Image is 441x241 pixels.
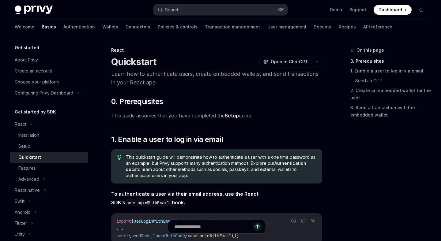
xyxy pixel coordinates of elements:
[350,86,431,103] a: 2. Create an embedded wallet for the user
[10,174,88,185] button: Advanced
[15,89,73,97] div: Configuring Privy Dashboard
[18,143,30,150] div: Setup
[15,231,25,238] div: Unity
[259,57,312,67] button: Open in ChatGPT
[349,7,366,13] a: Support
[10,87,88,98] button: Configuring Privy Dashboard
[63,20,95,34] a: Authentication
[10,141,88,152] a: Setup
[15,78,59,86] div: Choose your platform
[10,196,88,207] button: Swift
[15,120,26,128] div: React
[15,6,53,14] img: dark logo
[356,46,384,54] span: On this page
[330,7,342,13] a: Demo
[10,76,88,87] a: Choose your platform
[18,154,41,161] div: Quickstart
[15,67,52,75] div: Create an account
[299,217,307,225] button: Copy the contents from the code block
[111,47,322,53] div: React
[153,4,287,15] button: Search...⌘K
[374,5,412,15] a: Dashboard
[126,20,150,34] a: Connectors
[111,135,223,144] span: 1. Enable a user to log in via email
[111,56,156,67] h1: Quickstart
[15,209,31,216] div: Android
[271,59,308,65] span: Open in ChatGPT
[18,165,36,172] div: Features
[10,229,88,240] button: Unity
[267,20,307,34] a: User management
[15,187,40,194] div: React native
[111,111,322,120] span: This guide assumes that you have completed the guide.
[111,97,163,106] span: 0. Prerequisites
[102,20,118,34] a: Wallets
[314,20,331,34] a: Security
[10,54,88,65] a: About Privy
[18,132,39,139] div: Installation
[350,56,431,66] a: 0. Prerequisites
[10,130,88,141] a: Installation
[111,191,258,206] strong: To authenticate a user via their email address, use the React SDK’s hook.
[350,76,431,86] a: Send an OTP
[15,220,27,227] div: Flutter
[126,154,316,179] span: This quickstart guide will demonstrate how to authenticate a user with a one time password as an ...
[350,66,431,76] a: 1. Enable a user to log in via email
[205,20,260,34] a: Transaction management
[10,119,88,130] button: React
[18,176,39,183] div: Advanced
[417,5,426,15] button: Toggle dark mode
[339,20,356,34] a: Recipes
[15,198,24,205] div: Swift
[42,20,56,34] a: Basics
[10,185,88,196] button: React native
[15,56,38,64] div: About Privy
[10,163,88,174] a: Features
[15,20,34,34] a: Welcome
[379,7,402,13] span: Dashboard
[363,20,392,34] a: API reference
[309,217,317,225] button: Ask AI
[15,44,39,51] h5: Get started
[165,6,182,13] div: Search...
[15,108,56,116] h5: Get started by SDK
[125,199,172,206] code: useLoginWithEmail
[10,207,88,218] button: Android
[350,103,431,120] a: 3. Send a transaction with the embedded wallet
[10,65,88,76] a: Create an account
[111,70,322,87] p: Learn how to authenticate users, create embedded wallets, and send transactions in your React app
[10,152,88,163] a: Quickstart
[225,113,239,119] a: Setup
[10,218,88,229] button: Flutter
[289,217,297,225] button: Report incorrect code
[253,222,262,231] button: Send message
[158,20,198,34] a: Policies & controls
[117,155,122,160] svg: Tip
[174,220,253,233] input: Ask a question...
[277,7,284,12] span: ⌘ K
